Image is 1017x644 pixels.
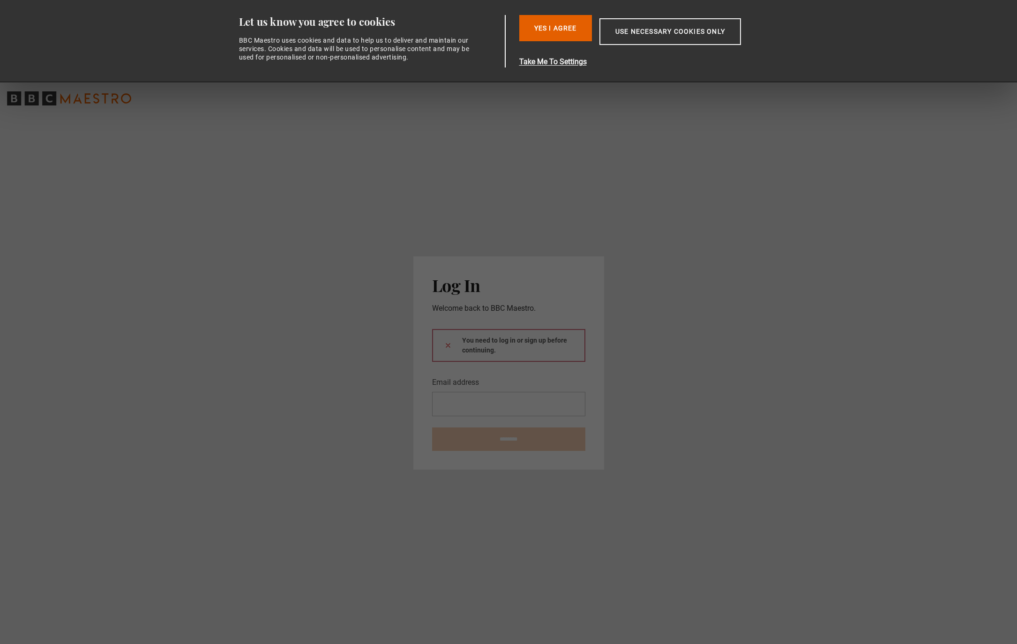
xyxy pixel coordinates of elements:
div: BBC Maestro uses cookies and data to help us to deliver and maintain our services. Cookies and da... [239,36,475,62]
p: Welcome back to BBC Maestro. [432,303,585,314]
svg: BBC Maestro [7,91,131,105]
div: Let us know you agree to cookies [239,15,501,29]
div: You need to log in or sign up before continuing. [432,329,585,362]
button: Take Me To Settings [519,56,785,67]
h2: Log In [432,275,585,295]
label: Email address [432,377,479,388]
button: Use necessary cookies only [599,18,741,45]
button: Yes I Agree [519,15,592,41]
